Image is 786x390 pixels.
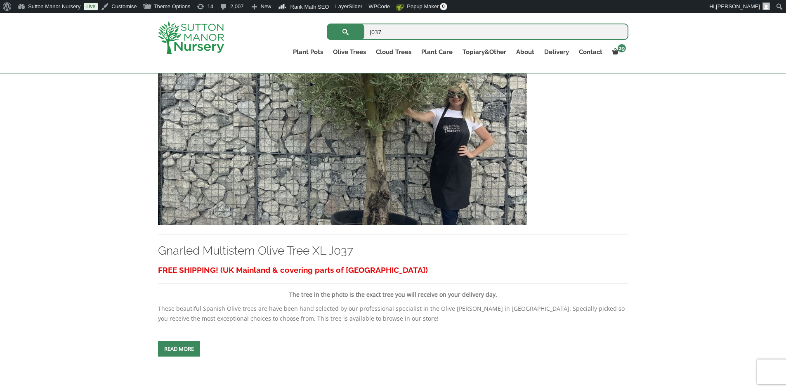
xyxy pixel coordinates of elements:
[289,291,497,298] strong: The tree in the photo is the exact tree you will receive on your delivery day.
[716,3,760,9] span: [PERSON_NAME]
[574,46,607,58] a: Contact
[440,3,447,10] span: 0
[158,262,628,324] div: These beautiful Spanish Olive trees are have been hand selected by our professional specialist in...
[290,4,329,10] span: Rank Math SEO
[618,44,626,52] span: 29
[539,46,574,58] a: Delivery
[158,132,527,139] a: Gnarled Multistem Olive Tree XL J037
[416,46,458,58] a: Plant Care
[371,46,416,58] a: Cloud Trees
[158,47,527,225] img: Gnarled Multistem Olive Tree XL J037 - 75A51266 237F 444D A61D 983B82D3D3F2
[158,244,353,258] a: Gnarled Multistem Olive Tree XL J037
[158,21,224,54] img: logo
[511,46,539,58] a: About
[84,3,98,10] a: Live
[288,46,328,58] a: Plant Pots
[158,262,628,278] h3: FREE SHIPPING! (UK Mainland & covering parts of [GEOGRAPHIC_DATA])
[328,46,371,58] a: Olive Trees
[458,46,511,58] a: Topiary&Other
[158,341,200,357] a: Read more
[327,24,628,40] input: Search...
[607,46,628,58] a: 29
